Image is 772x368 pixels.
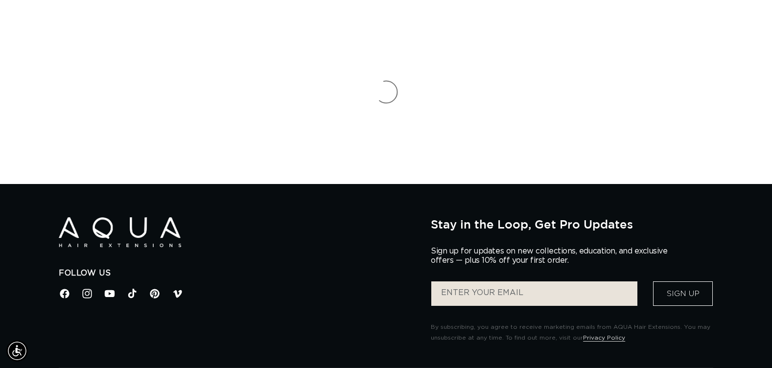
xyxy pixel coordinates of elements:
h2: Stay in the Loop, Get Pro Updates [431,217,713,231]
button: Sign Up [653,281,713,306]
img: Aqua Hair Extensions [59,217,181,247]
input: ENTER YOUR EMAIL [431,281,637,306]
p: By subscribing, you agree to receive marketing emails from AQUA Hair Extensions. You may unsubscr... [431,322,713,343]
div: Accessibility Menu [6,340,28,362]
p: Sign up for updates on new collections, education, and exclusive offers — plus 10% off your first... [431,247,676,265]
a: Privacy Policy [583,335,625,341]
h2: Follow Us [59,268,416,278]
